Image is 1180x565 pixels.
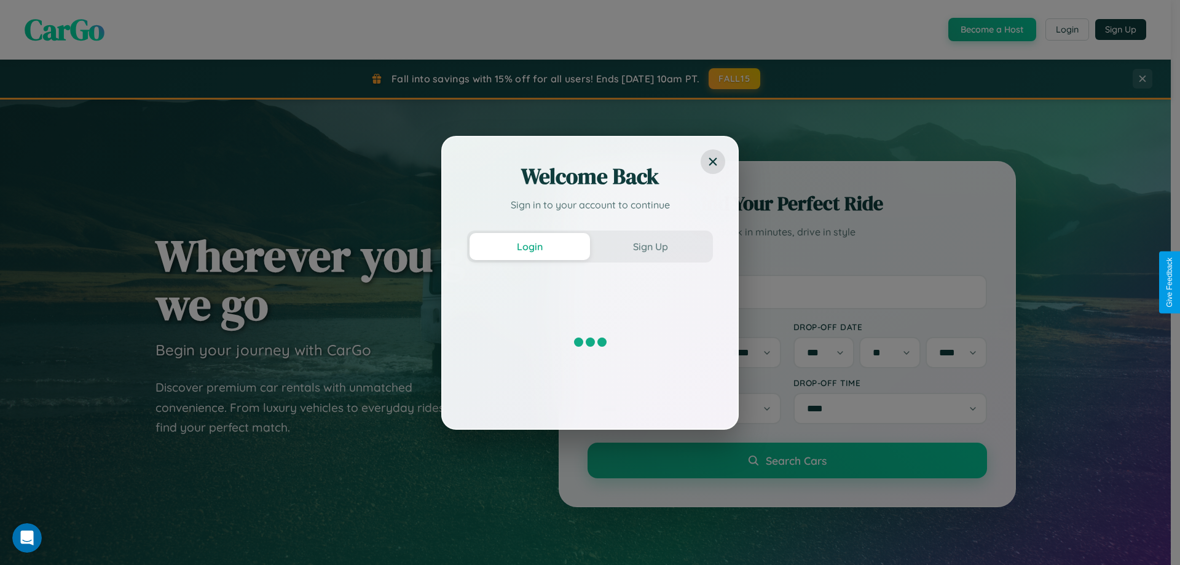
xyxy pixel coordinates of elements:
iframe: Intercom live chat [12,523,42,553]
div: Give Feedback [1165,258,1174,307]
h2: Welcome Back [467,162,713,191]
button: Login [470,233,590,260]
button: Sign Up [590,233,710,260]
p: Sign in to your account to continue [467,197,713,212]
